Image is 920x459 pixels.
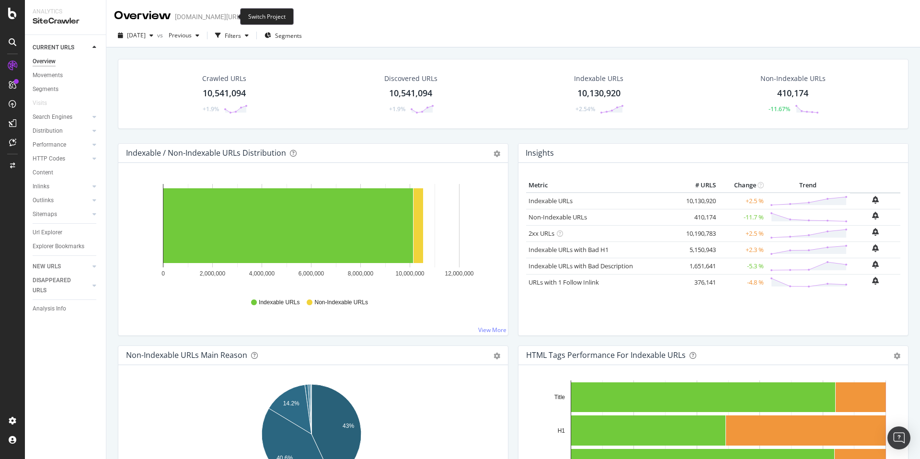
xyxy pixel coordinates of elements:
[33,84,58,94] div: Segments
[680,225,718,241] td: 10,190,783
[33,98,57,108] a: Visits
[314,298,368,307] span: Non-Indexable URLs
[872,196,879,204] div: bell-plus
[261,28,306,43] button: Segments
[558,427,565,434] text: H1
[574,74,623,83] div: Indexable URLs
[126,178,497,289] svg: A chart.
[114,28,157,43] button: [DATE]
[718,258,766,274] td: -5.3 %
[161,270,165,277] text: 0
[348,270,374,277] text: 8,000,000
[175,12,242,22] div: [DOMAIN_NAME][URL]
[445,270,473,277] text: 12,000,000
[33,241,99,252] a: Explorer Bookmarks
[283,400,299,407] text: 14.2%
[200,270,226,277] text: 2,000,000
[33,168,53,178] div: Content
[872,244,879,252] div: bell-plus
[33,126,63,136] div: Distribution
[718,225,766,241] td: +2.5 %
[389,87,432,100] div: 10,541,094
[165,28,203,43] button: Previous
[275,32,302,40] span: Segments
[777,87,808,100] div: 410,174
[33,168,99,178] a: Content
[211,28,253,43] button: Filters
[33,195,90,206] a: Outlinks
[33,70,63,80] div: Movements
[33,140,66,150] div: Performance
[718,193,766,209] td: +2.5 %
[680,241,718,258] td: 5,150,943
[872,277,879,285] div: bell-plus
[718,241,766,258] td: +2.3 %
[33,275,81,296] div: DISAPPEARED URLS
[33,241,84,252] div: Explorer Bookmarks
[33,262,90,272] a: NEW URLS
[33,195,54,206] div: Outlinks
[33,304,99,314] a: Analysis Info
[225,32,241,40] div: Filters
[575,105,595,113] div: +2.54%
[126,148,286,158] div: Indexable / Non-Indexable URLs Distribution
[202,74,246,83] div: Crawled URLs
[529,229,554,238] a: 2xx URLs
[872,212,879,219] div: bell-plus
[478,326,506,334] a: View More
[529,213,587,221] a: Non-Indexable URLs
[157,31,165,39] span: vs
[529,245,609,254] a: Indexable URLs with Bad H1
[203,105,219,113] div: +1.9%
[680,274,718,290] td: 376,141
[33,57,56,67] div: Overview
[203,87,246,100] div: 10,541,094
[33,43,90,53] a: CURRENT URLS
[33,304,66,314] div: Analysis Info
[33,98,47,108] div: Visits
[33,228,99,238] a: Url Explorer
[33,209,57,219] div: Sitemaps
[680,209,718,225] td: 410,174
[33,209,90,219] a: Sitemaps
[33,43,74,53] div: CURRENT URLS
[554,394,565,401] text: Title
[165,31,192,39] span: Previous
[33,112,90,122] a: Search Engines
[249,270,275,277] text: 4,000,000
[526,350,686,360] div: HTML Tags Performance for Indexable URLs
[33,154,90,164] a: HTTP Codes
[529,278,599,287] a: URLs with 1 Follow Inlink
[718,209,766,225] td: -11.7 %
[872,261,879,268] div: bell-plus
[33,70,99,80] a: Movements
[718,178,766,193] th: Change
[718,274,766,290] td: -4.8 %
[33,275,90,296] a: DISAPPEARED URLS
[384,74,437,83] div: Discovered URLs
[127,31,146,39] span: 2025 Sep. 10th
[114,8,171,24] div: Overview
[33,140,90,150] a: Performance
[33,84,99,94] a: Segments
[894,353,900,359] div: gear
[299,270,324,277] text: 6,000,000
[529,196,573,205] a: Indexable URLs
[494,353,500,359] div: gear
[526,178,680,193] th: Metric
[33,182,90,192] a: Inlinks
[529,262,633,270] a: Indexable URLs with Bad Description
[577,87,621,100] div: 10,130,920
[760,74,826,83] div: Non-Indexable URLs
[769,105,790,113] div: -11.67%
[526,147,554,160] h4: Insights
[395,270,424,277] text: 10,000,000
[389,105,405,113] div: +1.9%
[872,228,879,236] div: bell-plus
[259,298,299,307] span: Indexable URLs
[240,8,294,25] div: Switch Project
[766,178,850,193] th: Trend
[33,16,98,27] div: SiteCrawler
[680,193,718,209] td: 10,130,920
